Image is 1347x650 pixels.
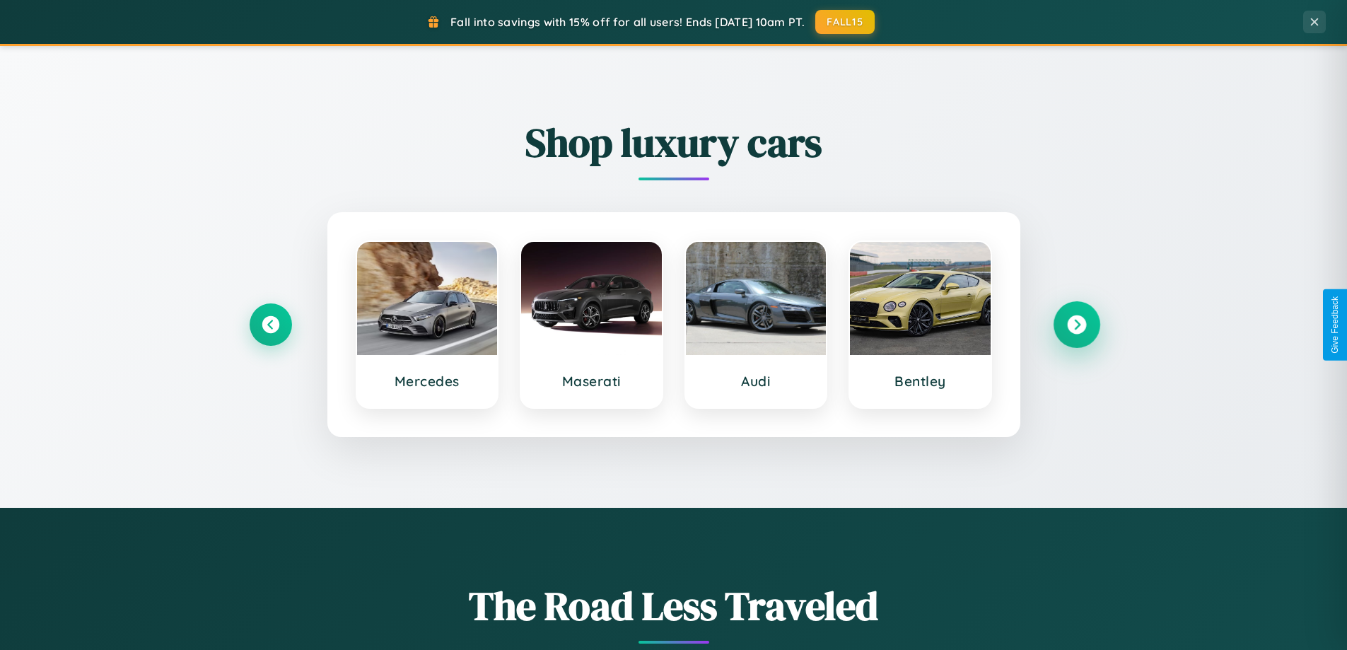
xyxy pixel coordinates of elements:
[535,373,648,390] h3: Maserati
[1330,296,1340,354] div: Give Feedback
[864,373,976,390] h3: Bentley
[250,115,1098,170] h2: Shop luxury cars
[700,373,812,390] h3: Audi
[250,579,1098,633] h1: The Road Less Traveled
[815,10,875,34] button: FALL15
[450,15,805,29] span: Fall into savings with 15% off for all users! Ends [DATE] 10am PT.
[371,373,484,390] h3: Mercedes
